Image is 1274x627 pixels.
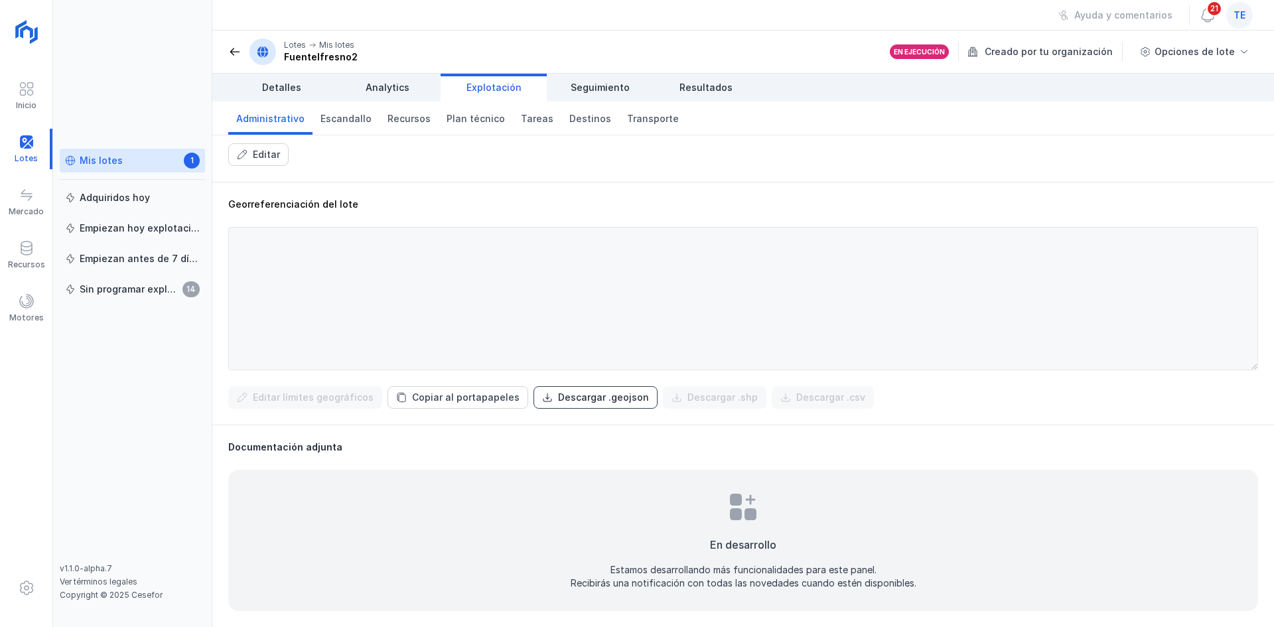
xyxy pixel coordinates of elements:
[60,247,205,271] a: Empiezan antes de 7 días
[653,74,759,102] a: Resultados
[366,81,409,94] span: Analytics
[284,40,306,50] div: Lotes
[1050,4,1181,27] button: Ayuda y comentarios
[1155,45,1235,58] div: Opciones de lote
[319,40,354,50] div: Mis lotes
[558,391,649,404] div: Descargar .geojson
[561,102,619,135] a: Destinos
[60,563,205,574] div: v1.1.0-alpha.7
[228,143,289,166] button: Editar
[571,577,916,590] div: Recibirás una notificación con todas las novedades cuando estén disponibles.
[10,15,43,48] img: logoRight.svg
[619,102,687,135] a: Transporte
[388,112,431,125] span: Recursos
[412,391,520,404] div: Copiar al portapapeles
[60,149,205,173] a: Mis lotes1
[313,102,380,135] a: Escandallo
[80,283,178,296] div: Sin programar explotación
[627,112,679,125] span: Transporte
[439,102,513,135] a: Plan técnico
[9,206,44,217] div: Mercado
[253,148,280,161] div: Editar
[236,112,305,125] span: Administrativo
[9,313,44,323] div: Motores
[547,74,653,102] a: Seguimiento
[710,537,776,553] div: En desarrollo
[447,112,505,125] span: Plan técnico
[8,259,45,270] div: Recursos
[60,590,205,600] div: Copyright © 2025 Cesefor
[228,74,334,102] a: Detalles
[60,186,205,210] a: Adquiridos hoy
[262,81,301,94] span: Detalles
[513,102,561,135] a: Tareas
[60,577,137,587] a: Ver términos legales
[284,50,358,64] div: Fuentelfresno2
[533,386,658,409] button: Descargar .geojson
[228,102,313,135] a: Administrativo
[1234,9,1245,22] span: te
[380,102,439,135] a: Recursos
[320,112,372,125] span: Escandallo
[610,563,877,577] div: Estamos desarrollando más funcionalidades para este panel.
[967,42,1125,62] div: Creado por tu organización
[60,277,205,301] a: Sin programar explotación14
[182,281,200,297] span: 14
[521,112,553,125] span: Tareas
[334,74,441,102] a: Analytics
[80,222,200,235] div: Empiezan hoy explotación
[388,386,528,409] button: Copiar al portapapeles
[228,441,1258,454] div: Documentación adjunta
[16,100,36,111] div: Inicio
[894,47,945,56] div: En ejecución
[60,216,205,240] a: Empiezan hoy explotación
[80,191,150,204] div: Adquiridos hoy
[569,112,611,125] span: Destinos
[80,154,123,167] div: Mis lotes
[228,198,1258,211] div: Georreferenciación del lote
[1206,1,1222,17] span: 21
[571,81,630,94] span: Seguimiento
[441,74,547,102] a: Explotación
[466,81,522,94] span: Explotación
[184,153,200,169] span: 1
[679,81,733,94] span: Resultados
[80,252,200,265] div: Empiezan antes de 7 días
[1074,9,1172,22] div: Ayuda y comentarios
